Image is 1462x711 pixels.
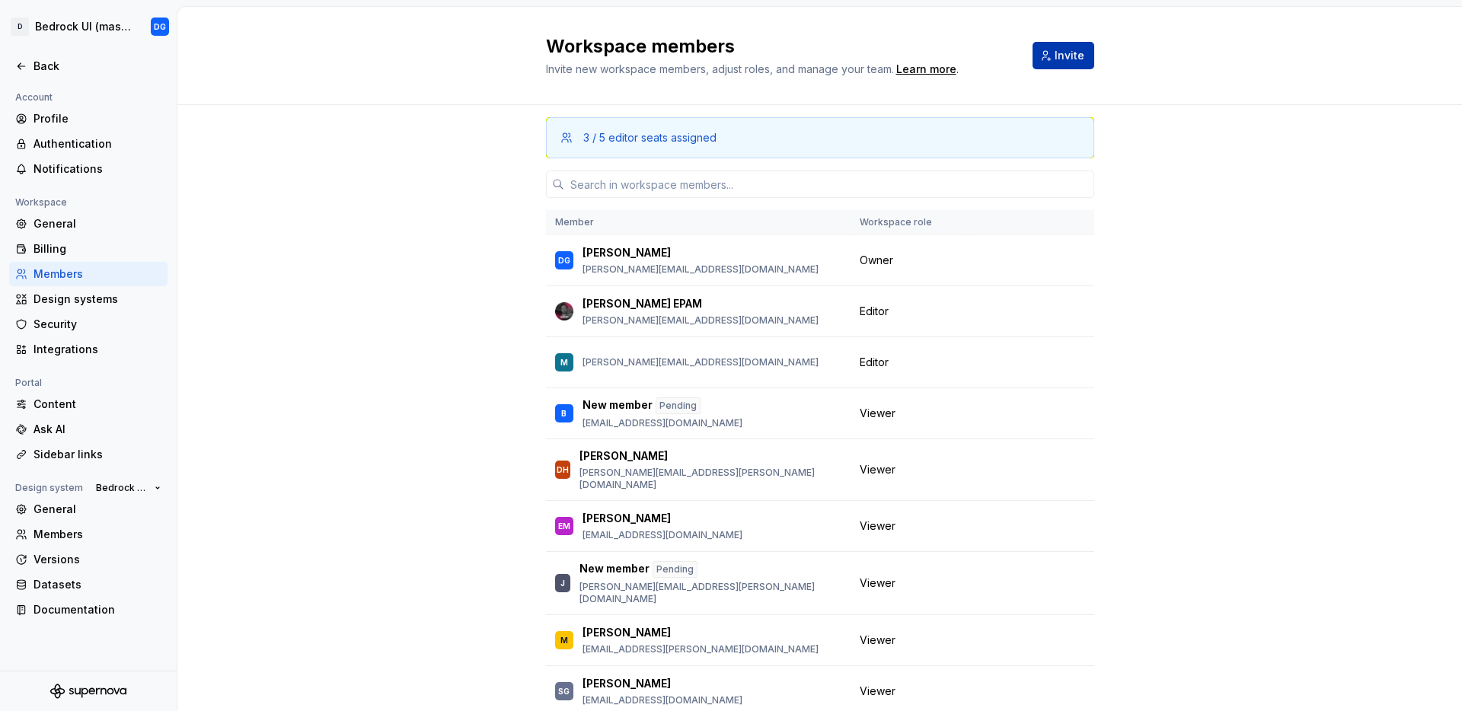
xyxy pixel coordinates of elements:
div: Pending [653,561,697,578]
div: M [560,355,568,370]
div: General [34,216,161,231]
th: Workspace role [851,210,967,235]
div: Bedrock UI (master) [35,19,132,34]
p: [EMAIL_ADDRESS][DOMAIN_NAME] [583,417,742,429]
a: Authentication [9,132,168,156]
a: Learn more [896,62,956,77]
div: Account [9,88,59,107]
p: [PERSON_NAME][EMAIL_ADDRESS][DOMAIN_NAME] [583,356,819,368]
span: Editor [860,304,889,319]
span: Viewer [860,575,895,591]
div: Back [34,59,161,74]
span: Viewer [860,684,895,699]
a: General [9,212,168,236]
a: Ask AI [9,417,168,442]
div: M [560,633,568,648]
span: Viewer [860,406,895,421]
div: Pending [656,397,701,414]
span: Owner [860,253,893,268]
div: B [561,406,567,421]
a: Notifications [9,157,168,181]
p: [PERSON_NAME] [583,625,671,640]
p: [EMAIL_ADDRESS][DOMAIN_NAME] [583,529,742,541]
p: New member [579,561,650,578]
div: DG [154,21,166,33]
a: Datasets [9,572,168,597]
svg: Supernova Logo [50,684,126,699]
span: Viewer [860,462,895,477]
div: Members [34,527,161,542]
a: Members [9,522,168,547]
p: [PERSON_NAME] [579,448,668,464]
div: Security [34,317,161,332]
a: Billing [9,237,168,261]
h2: Workspace members [546,34,1014,59]
a: Members [9,262,168,286]
a: Sidebar links [9,442,168,467]
p: [PERSON_NAME] [583,676,671,691]
p: [PERSON_NAME][EMAIL_ADDRESS][PERSON_NAME][DOMAIN_NAME] [579,467,841,491]
p: [PERSON_NAME] EPAM [583,296,702,311]
div: J [560,575,565,591]
a: Security [9,312,168,336]
span: Invite new workspace members, adjust roles, and manage your team. [546,62,894,75]
div: D [11,18,29,36]
p: [PERSON_NAME] [583,511,671,526]
button: Invite [1033,42,1094,69]
div: Billing [34,241,161,257]
span: Editor [860,355,889,370]
a: Documentation [9,598,168,622]
a: Integrations [9,337,168,362]
p: [EMAIL_ADDRESS][PERSON_NAME][DOMAIN_NAME] [583,643,819,655]
div: Design systems [34,292,161,307]
div: Workspace [9,193,73,212]
span: Viewer [860,518,895,534]
div: Members [34,266,161,282]
div: SG [558,684,570,699]
div: Integrations [34,342,161,357]
div: EM [558,518,570,534]
img: Bence Daroczi EPAM [555,302,573,320]
p: [PERSON_NAME][EMAIL_ADDRESS][DOMAIN_NAME] [583,314,819,327]
div: Sidebar links [34,447,161,462]
div: Notifications [34,161,161,177]
div: Content [34,397,161,412]
span: Bedrock UI (master) [96,482,148,494]
div: General [34,502,161,517]
div: Portal [9,374,48,392]
div: Versions [34,552,161,567]
span: Viewer [860,633,895,648]
p: New member [583,397,653,414]
a: Profile [9,107,168,131]
p: [PERSON_NAME][EMAIL_ADDRESS][DOMAIN_NAME] [583,263,819,276]
p: [PERSON_NAME] [583,245,671,260]
a: Versions [9,547,168,572]
a: General [9,497,168,521]
th: Member [546,210,851,235]
div: Datasets [34,577,161,592]
div: Authentication [34,136,161,151]
a: Design systems [9,287,168,311]
p: [EMAIL_ADDRESS][DOMAIN_NAME] [583,694,742,706]
div: Design system [9,479,89,497]
span: . [894,64,959,75]
span: Invite [1055,48,1084,63]
div: 3 / 5 editor seats assigned [583,130,717,145]
a: Back [9,54,168,78]
a: Content [9,392,168,416]
div: DH [557,462,569,477]
button: DBedrock UI (master)DG [3,10,174,43]
p: [PERSON_NAME][EMAIL_ADDRESS][PERSON_NAME][DOMAIN_NAME] [579,581,841,605]
div: Profile [34,111,161,126]
div: Documentation [34,602,161,617]
input: Search in workspace members... [564,171,1094,198]
div: Ask AI [34,422,161,437]
div: DG [558,253,570,268]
